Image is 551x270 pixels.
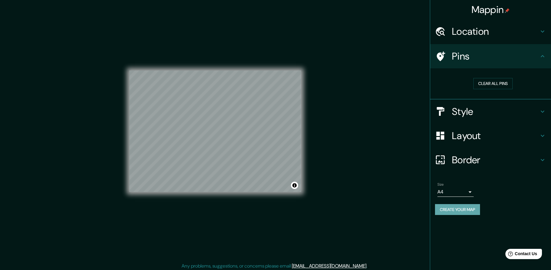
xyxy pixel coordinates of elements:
button: Clear all pins [473,78,513,89]
h4: Pins [452,50,539,62]
div: Location [430,19,551,44]
div: . [367,262,368,270]
p: Any problems, suggestions, or concerns please email . [182,262,367,270]
h4: Border [452,154,539,166]
h4: Mappin [472,4,510,16]
button: Create your map [435,204,480,215]
label: Size [437,182,444,187]
iframe: Help widget launcher [497,246,544,263]
div: A4 [437,187,474,197]
div: Pins [430,44,551,68]
img: pin-icon.png [505,8,510,13]
div: . [368,262,369,270]
h4: Layout [452,130,539,142]
a: [EMAIL_ADDRESS][DOMAIN_NAME] [292,263,366,269]
div: Layout [430,124,551,148]
button: Toggle attribution [291,182,298,189]
h4: Location [452,25,539,37]
div: Border [430,148,551,172]
h4: Style [452,106,539,118]
div: Style [430,99,551,124]
canvas: Map [129,70,301,192]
